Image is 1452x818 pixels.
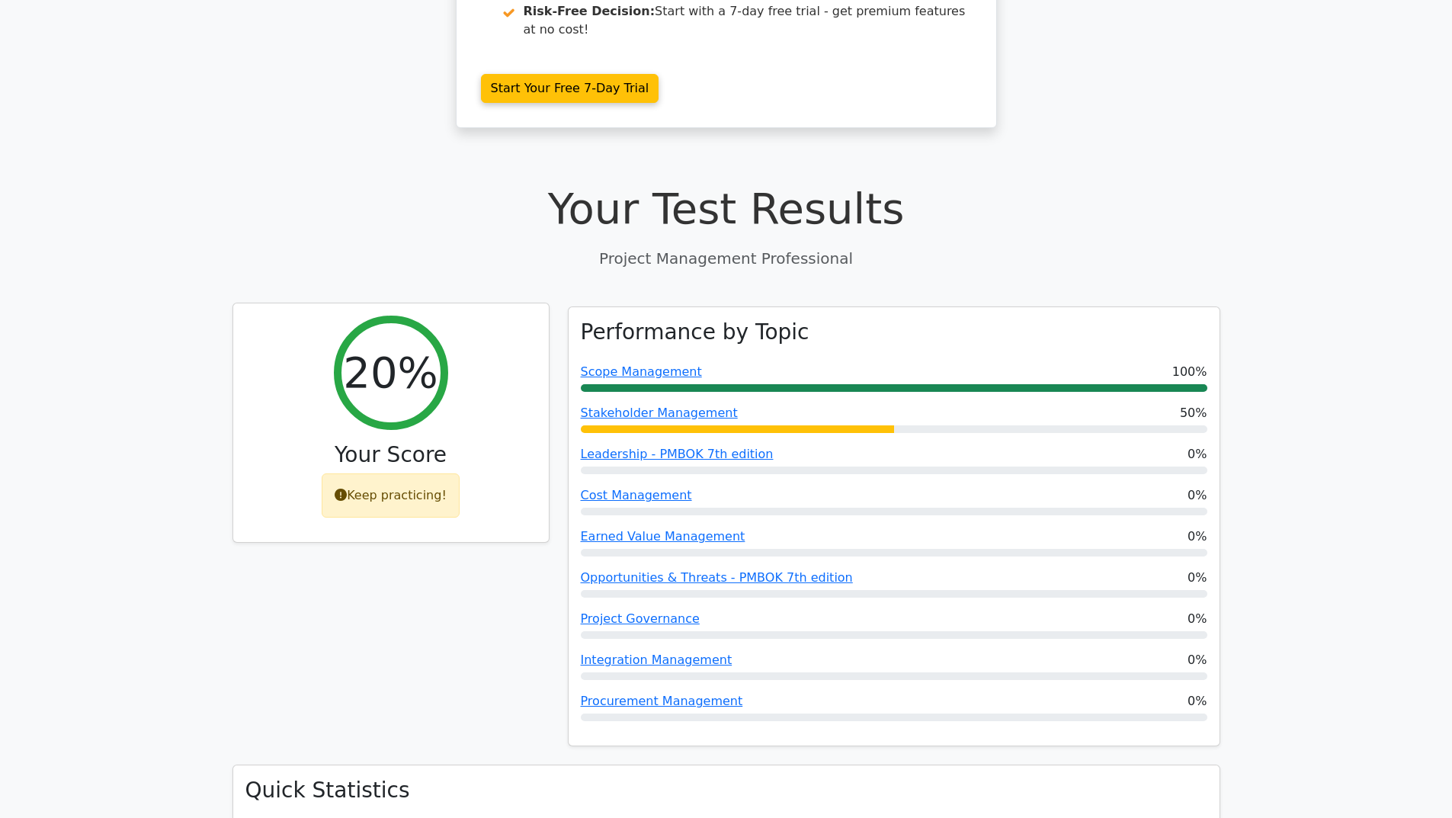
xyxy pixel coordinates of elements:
h3: Quick Statistics [245,778,1207,804]
a: Project Governance [581,611,700,626]
h2: 20% [343,347,438,398]
span: 0% [1188,651,1207,669]
a: Earned Value Management [581,529,745,544]
h3: Performance by Topic [581,319,809,345]
h1: Your Test Results [232,183,1220,234]
span: 0% [1188,528,1207,546]
div: Keep practicing! [322,473,460,518]
a: Integration Management [581,653,732,667]
a: Start Your Free 7-Day Trial [481,74,659,103]
span: 0% [1188,486,1207,505]
a: Opportunities & Threats - PMBOK 7th edition [581,570,853,585]
a: Cost Management [581,488,692,502]
a: Stakeholder Management [581,406,738,420]
h3: Your Score [245,442,537,468]
a: Procurement Management [581,694,743,708]
span: 100% [1172,363,1207,381]
a: Scope Management [581,364,702,379]
span: 0% [1188,569,1207,587]
span: 0% [1188,445,1207,464]
span: 0% [1188,610,1207,628]
p: Project Management Professional [232,247,1220,270]
span: 0% [1188,692,1207,711]
a: Leadership - PMBOK 7th edition [581,447,774,461]
span: 50% [1180,404,1207,422]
